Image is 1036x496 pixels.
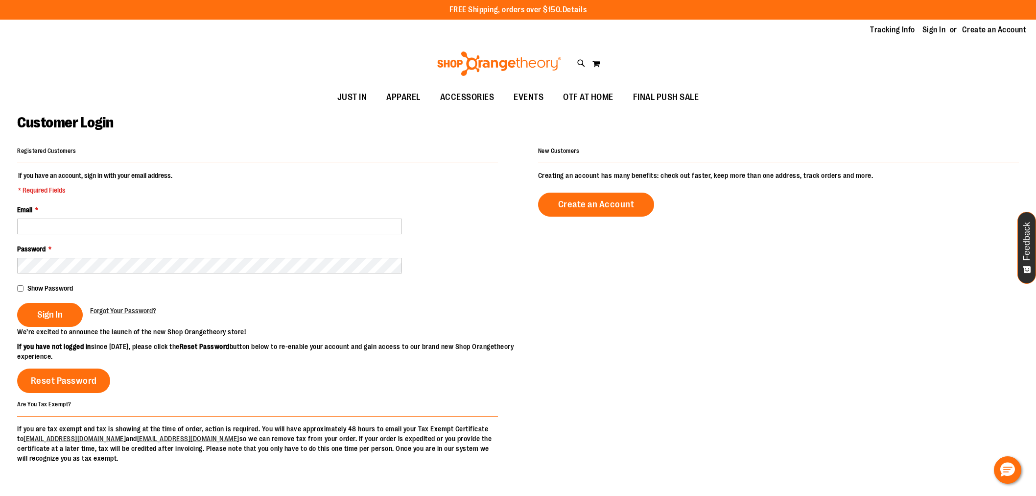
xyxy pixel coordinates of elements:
a: APPAREL [377,86,430,109]
strong: Reset Password [180,343,230,350]
a: Reset Password [17,369,110,393]
span: Password [17,245,46,253]
span: * Required Fields [18,185,172,195]
p: Creating an account has many benefits: check out faster, keep more than one address, track orders... [538,171,1019,180]
a: OTF AT HOME [553,86,623,109]
button: Feedback - Show survey [1017,212,1036,284]
p: If you are tax exempt and tax is showing at the time of order, action is required. You will have ... [17,424,498,463]
a: [EMAIL_ADDRESS][DOMAIN_NAME] [24,435,126,443]
strong: Registered Customers [17,148,76,154]
button: Hello, have a question? Let’s chat. [994,456,1021,484]
strong: New Customers [538,148,580,154]
p: since [DATE], please click the button below to re-enable your account and gain access to our bran... [17,342,518,361]
span: ACCESSORIES [440,86,494,108]
button: Sign In [17,303,83,327]
span: Create an Account [558,199,635,210]
span: Customer Login [17,114,113,131]
legend: If you have an account, sign in with your email address. [17,171,173,195]
a: FINAL PUSH SALE [623,86,709,109]
span: OTF AT HOME [563,86,613,108]
strong: If you have not logged in [17,343,91,350]
a: JUST IN [328,86,377,109]
a: Create an Account [538,193,655,217]
a: ACCESSORIES [430,86,504,109]
a: Sign In [922,25,946,35]
a: Forgot Your Password? [90,306,156,316]
span: Show Password [27,284,73,292]
span: EVENTS [514,86,543,108]
a: [EMAIL_ADDRESS][DOMAIN_NAME] [137,435,239,443]
span: JUST IN [337,86,367,108]
span: Email [17,206,32,214]
span: APPAREL [386,86,421,108]
span: Forgot Your Password? [90,307,156,315]
span: Sign In [37,309,63,320]
span: Feedback [1022,222,1032,261]
strong: Are You Tax Exempt? [17,401,71,408]
p: We’re excited to announce the launch of the new Shop Orangetheory store! [17,327,518,337]
a: EVENTS [504,86,553,109]
a: Create an Account [962,25,1027,35]
img: Shop Orangetheory [436,51,563,76]
span: FINAL PUSH SALE [633,86,699,108]
a: Tracking Info [870,25,915,35]
a: Details [563,5,587,14]
p: FREE Shipping, orders over $150. [449,4,587,16]
span: Reset Password [31,375,97,386]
